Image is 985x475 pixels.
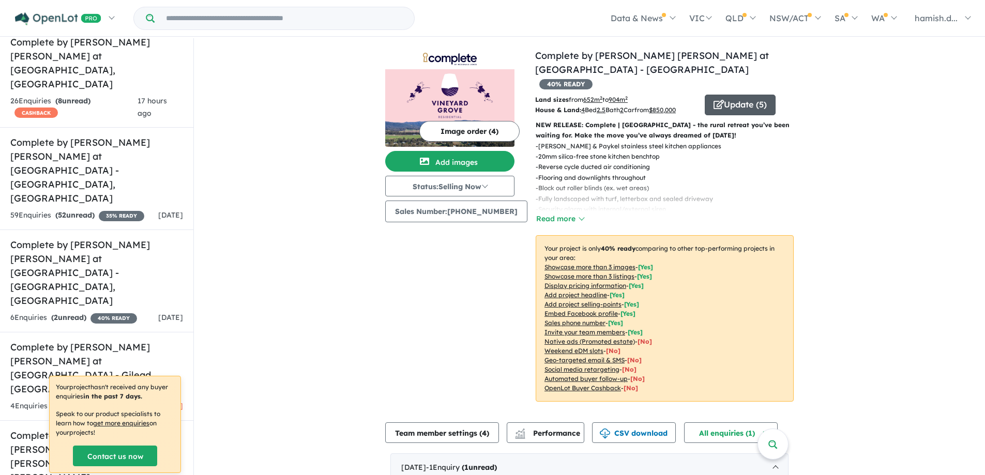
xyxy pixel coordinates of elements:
[83,392,142,400] b: in the past 7 days.
[536,151,802,162] p: - 20mm silica-free stone kitchen benchtop
[54,313,58,322] span: 2
[628,328,643,336] span: [ Yes ]
[10,35,183,91] h5: Complete by [PERSON_NAME] [PERSON_NAME] at [GEOGRAPHIC_DATA] , [GEOGRAPHIC_DATA]
[464,463,468,472] span: 1
[90,313,137,324] span: 40 % READY
[544,291,607,299] u: Add project headline
[606,347,620,355] span: [No]
[625,95,628,101] sup: 2
[544,300,622,308] u: Add project selling-points
[536,141,802,151] p: - [PERSON_NAME] & Paykel stainless steel kitchen appliances
[536,194,802,204] p: - Fully landscaped with turf, letterbox and sealed driveway
[15,12,101,25] img: Openlot PRO Logo White
[507,422,584,443] button: Performance
[610,291,625,299] span: [ Yes ]
[385,151,514,172] button: Add images
[637,272,652,280] span: [ Yes ]
[609,96,628,103] u: 904 m
[158,210,183,220] span: [DATE]
[915,13,958,23] span: hamish.d...
[56,409,174,437] p: Speak to our product specialists to learn how to on your projects !
[462,463,497,472] strong: ( unread)
[581,106,585,114] u: 4
[419,121,520,142] button: Image order (4)
[592,422,676,443] button: CSV download
[515,432,525,438] img: bar-chart.svg
[544,356,625,364] u: Geo-targeted email & SMS
[544,328,625,336] u: Invite your team members
[385,49,514,147] a: Complete by McDonald Jones at Vineyard Grove - Cessnock LogoComplete by McDonald Jones at Vineyar...
[544,338,635,345] u: Native ads (Promoted estate)
[536,173,802,183] p: - Flooring and downlights throughout
[99,211,144,221] span: 35 % READY
[389,53,510,65] img: Complete by McDonald Jones at Vineyard Grove - Cessnock Logo
[602,96,628,103] span: to
[535,50,769,75] a: Complete by [PERSON_NAME] [PERSON_NAME] at [GEOGRAPHIC_DATA] - [GEOGRAPHIC_DATA]
[93,419,149,427] u: get more enquiries
[624,384,638,392] span: [No]
[620,106,624,114] u: 2
[705,95,776,115] button: Update (5)
[622,365,637,373] span: [No]
[649,106,676,114] u: $ 850,000
[535,105,697,115] p: Bed Bath Car from
[601,244,635,252] b: 40 % ready
[10,209,144,222] div: 59 Enquir ies
[620,310,635,317] span: [ Yes ]
[535,96,569,103] b: Land sizes
[55,210,95,220] strong: ( unread)
[10,312,137,324] div: 6 Enquir ies
[544,375,628,382] u: Automated buyer follow-up
[544,263,635,271] u: Showcase more than 3 images
[56,382,174,401] p: Your project hasn't received any buyer enquiries
[544,282,626,289] u: Display pricing information
[385,176,514,196] button: Status:Selling Now
[600,428,610,439] img: download icon
[544,310,618,317] u: Embed Facebook profile
[535,106,581,114] b: House & Land:
[544,319,605,327] u: Sales phone number
[58,210,66,220] span: 52
[536,162,802,172] p: - Reverse cycle ducted air conditioning
[535,95,697,105] p: from
[624,300,639,308] span: [ Yes ]
[73,446,157,466] a: Contact us now
[536,183,802,193] p: - Block out roller blinds (ex. wet areas)
[14,108,58,118] span: CASHBACK
[158,313,183,322] span: [DATE]
[385,422,499,443] button: Team member settings (4)
[536,213,584,225] button: Read more
[638,338,652,345] span: [No]
[517,428,580,438] span: Performance
[544,384,621,392] u: OpenLot Buyer Cashback
[10,400,137,412] div: 4 Enquir ies
[10,135,183,205] h5: Complete by [PERSON_NAME] [PERSON_NAME] at [GEOGRAPHIC_DATA] - [GEOGRAPHIC_DATA] , [GEOGRAPHIC_DATA]
[608,319,623,327] span: [ Yes ]
[600,95,602,101] sup: 2
[684,422,778,443] button: All enquiries (1)
[10,238,183,308] h5: Complete by [PERSON_NAME] [PERSON_NAME] at [GEOGRAPHIC_DATA] - [GEOGRAPHIC_DATA] , [GEOGRAPHIC_DATA]
[482,428,487,438] span: 4
[51,313,86,322] strong: ( unread)
[157,7,412,29] input: Try estate name, suburb, builder or developer
[10,95,138,120] div: 26 Enquir ies
[629,282,644,289] span: [ Yes ]
[426,463,497,472] span: - 1 Enquir y
[544,365,619,373] u: Social media retargeting
[516,428,525,434] img: line-chart.svg
[385,201,527,222] button: Sales Number:[PHONE_NUMBER]
[539,79,593,89] span: 40 % READY
[638,263,653,271] span: [ Yes ]
[544,347,603,355] u: Weekend eDM slots
[597,106,605,114] u: 2.5
[58,96,62,105] span: 8
[544,272,634,280] u: Showcase more than 3 listings
[385,69,514,147] img: Complete by McDonald Jones at Vineyard Grove - Cessnock
[627,356,642,364] span: [No]
[536,204,802,214] p: - Security alarm with internal/external siren
[536,120,794,141] p: NEW RELEASE: Complete | [GEOGRAPHIC_DATA] - the rural retreat you’ve been waiting for. Make the m...
[583,96,602,103] u: 652 m
[630,375,645,382] span: [No]
[55,96,90,105] strong: ( unread)
[10,340,183,396] h5: Complete by [PERSON_NAME] [PERSON_NAME] at [GEOGRAPHIC_DATA] - Gilead , [GEOGRAPHIC_DATA]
